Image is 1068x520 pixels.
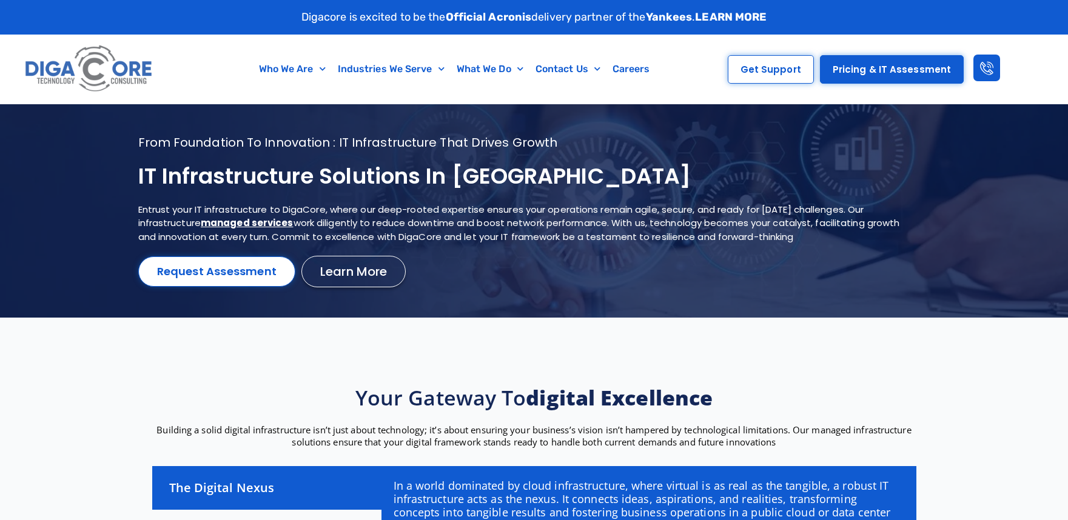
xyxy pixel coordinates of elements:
a: Careers [606,55,656,83]
strong: digital excellence [526,384,713,412]
h1: IT Infrastructure Solutions in [GEOGRAPHIC_DATA] [138,162,900,191]
p: From foundation to innovation : IT infrastructure that drives growth [138,135,900,150]
p: Digacore is excited to be the delivery partner of the . [301,9,767,25]
p: Building a solid digital infrastructure isn’t just about technology; it’s about ensuring your bus... [146,424,922,448]
nav: Menu [212,55,697,83]
a: Industries We Serve [332,55,451,83]
a: Get Support [728,55,814,84]
a: What We Do [451,55,529,83]
a: Contact Us [529,55,606,83]
p: Entrust your IT infrastructure to DigaCore, where our deep-rooted expertise ensures your operatio... [138,203,900,244]
h2: Your gateway to [146,384,922,411]
div: The Digital Nexus [152,466,381,510]
a: LEARN MORE [695,10,767,24]
a: managed services [201,216,294,229]
a: Pricing & IT Assessment [820,55,964,84]
span: Get Support [741,65,801,74]
span: Pricing & IT Assessment [833,65,951,74]
a: Who We Are [253,55,332,83]
span: Learn More [320,265,387,278]
strong: Official Acronis [446,10,532,24]
a: Request Assessment [138,256,296,287]
img: Digacore logo 1 [22,41,156,98]
strong: Yankees [646,10,693,24]
a: Learn More [301,256,406,287]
